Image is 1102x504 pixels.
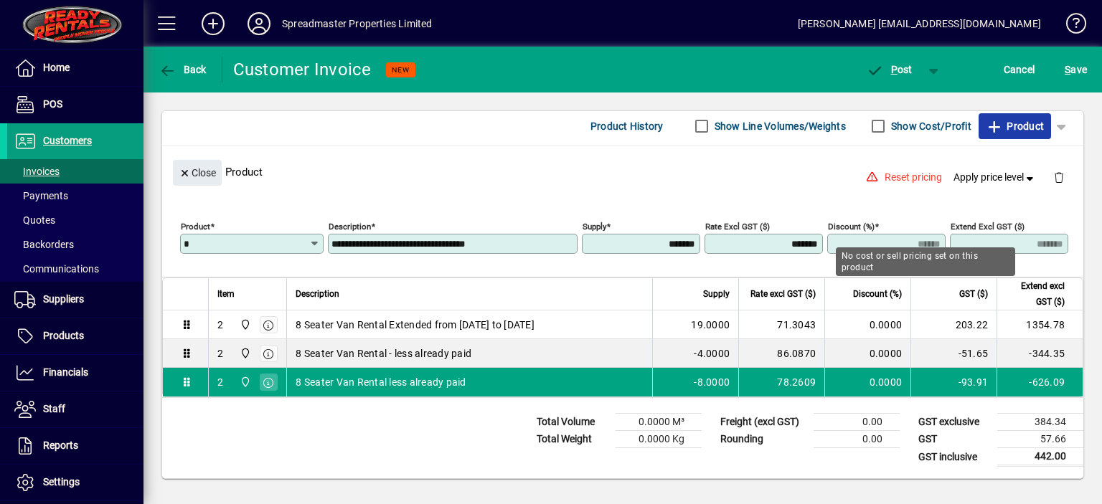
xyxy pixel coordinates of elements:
[7,184,143,208] a: Payments
[997,431,1083,448] td: 57.66
[296,286,339,302] span: Description
[798,12,1041,35] div: [PERSON_NAME] [EMAIL_ADDRESS][DOMAIN_NAME]
[885,170,942,185] span: Reset pricing
[997,368,1083,396] td: -626.09
[296,346,471,361] span: 8 Seater Van Rental - less already paid
[296,318,534,332] span: 8 Seater Van Rental Extended from [DATE] to [DATE]
[529,431,616,448] td: Total Weight
[910,368,997,396] td: -93.91
[7,282,143,318] a: Suppliers
[911,414,997,431] td: GST exclusive
[7,391,143,427] a: Staff
[7,257,143,281] a: Communications
[748,346,816,361] div: 86.0870
[7,355,143,391] a: Financials
[217,286,235,302] span: Item
[712,119,846,133] label: Show Line Volumes/Weights
[748,318,816,332] div: 71.3043
[590,115,664,138] span: Product History
[529,414,616,431] td: Total Volume
[43,62,70,73] span: Home
[14,166,60,177] span: Invoices
[879,165,948,191] button: Reset pricing
[392,65,410,75] span: NEW
[217,346,223,361] div: 2
[236,11,282,37] button: Profile
[155,57,210,82] button: Back
[43,330,84,341] span: Products
[814,431,900,448] td: 0.00
[179,161,216,185] span: Close
[7,159,143,184] a: Invoices
[866,64,913,75] span: ost
[814,414,900,431] td: 0.00
[1061,57,1091,82] button: Save
[997,414,1083,431] td: 384.34
[43,439,78,451] span: Reports
[143,57,222,82] app-page-header-button: Back
[1000,57,1039,82] button: Cancel
[43,98,62,110] span: POS
[583,222,606,232] mat-label: Supply
[910,310,997,339] td: 203.22
[694,346,730,361] span: -4.0000
[217,318,223,332] div: 2
[43,135,92,146] span: Customers
[14,190,68,201] span: Payments
[43,403,65,414] span: Staff
[14,239,74,250] span: Backorders
[1055,3,1084,49] a: Knowledge Base
[616,431,702,448] td: 0.0000 Kg
[859,57,920,82] button: Post
[1006,278,1065,310] span: Extend excl GST ($)
[7,87,143,123] a: POS
[828,222,875,232] mat-label: Discount (%)
[836,247,1015,276] div: No cost or sell pricing set on this product
[891,64,898,75] span: P
[953,170,1037,185] span: Apply price level
[162,146,1083,198] div: Product
[705,222,770,232] mat-label: Rate excl GST ($)
[282,12,432,35] div: Spreadmaster Properties Limited
[173,160,222,186] button: Close
[236,346,253,361] span: 965 State Highway 2
[694,375,730,389] span: -8.0000
[43,293,84,305] span: Suppliers
[169,166,225,179] app-page-header-button: Close
[911,448,997,466] td: GST inclusive
[713,414,814,431] td: Freight (excl GST)
[14,214,55,226] span: Quotes
[7,465,143,500] a: Settings
[853,286,902,302] span: Discount (%)
[217,375,223,389] div: 2
[190,11,236,37] button: Add
[1065,58,1087,81] span: ave
[997,339,1083,368] td: -344.35
[43,476,80,488] span: Settings
[1065,64,1070,75] span: S
[691,318,730,332] span: 19.0000
[7,232,143,257] a: Backorders
[1042,171,1076,184] app-page-header-button: Delete
[910,339,997,368] td: -51.65
[1004,58,1035,81] span: Cancel
[236,317,253,333] span: 965 State Highway 2
[7,50,143,86] a: Home
[616,414,702,431] td: 0.0000 M³
[585,113,669,139] button: Product History
[7,318,143,354] a: Products
[888,119,971,133] label: Show Cost/Profit
[159,64,207,75] span: Back
[951,222,1025,232] mat-label: Extend excl GST ($)
[703,286,730,302] span: Supply
[329,222,371,232] mat-label: Description
[997,448,1083,466] td: 442.00
[296,375,466,389] span: 8 Seater Van Rental less already paid
[986,115,1044,138] span: Product
[748,375,816,389] div: 78.2609
[43,366,88,378] span: Financials
[236,374,253,390] span: 965 State Highway 2
[713,431,814,448] td: Rounding
[948,165,1042,191] button: Apply price level
[233,58,372,81] div: Customer Invoice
